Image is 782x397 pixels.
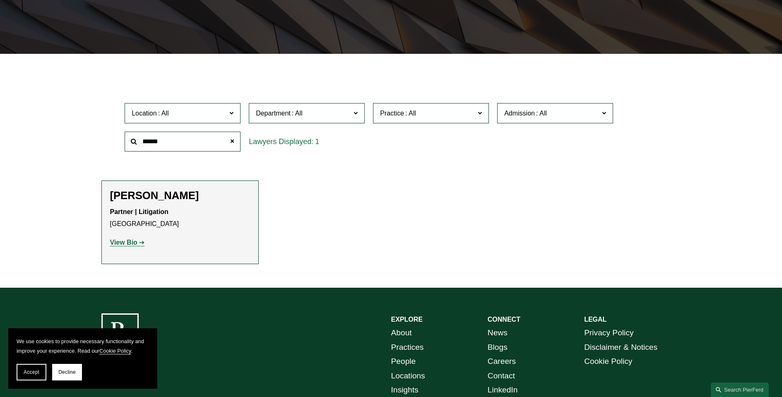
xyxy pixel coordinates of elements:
[132,110,157,117] span: Location
[8,328,157,389] section: Cookie banner
[488,354,516,369] a: Careers
[488,316,520,323] strong: CONNECT
[110,239,137,246] strong: View Bio
[584,354,632,369] a: Cookie Policy
[488,326,508,340] a: News
[391,326,412,340] a: About
[391,354,416,369] a: People
[391,340,424,355] a: Practices
[52,364,82,380] button: Decline
[24,369,39,375] span: Accept
[315,137,319,146] span: 1
[584,316,606,323] strong: LEGAL
[110,208,168,215] strong: Partner | Litigation
[110,239,145,246] a: View Bio
[488,340,508,355] a: Blogs
[584,340,657,355] a: Disclaimer & Notices
[584,326,633,340] a: Privacy Policy
[110,189,250,202] h2: [PERSON_NAME]
[391,316,423,323] strong: EXPLORE
[504,110,535,117] span: Admission
[58,369,76,375] span: Decline
[99,348,131,354] a: Cookie Policy
[110,206,250,230] p: [GEOGRAPHIC_DATA]
[256,110,291,117] span: Department
[711,383,769,397] a: Search this site
[17,337,149,356] p: We use cookies to provide necessary functionality and improve your experience. Read our .
[380,110,404,117] span: Practice
[17,364,46,380] button: Accept
[488,369,515,383] a: Contact
[391,369,425,383] a: Locations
